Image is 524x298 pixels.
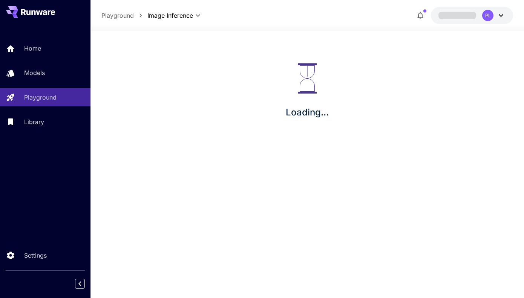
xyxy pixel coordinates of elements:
p: Library [24,117,44,126]
nav: breadcrumb [101,11,147,20]
p: Models [24,68,45,77]
button: PL [431,7,513,24]
div: PL [482,10,493,21]
div: Collapse sidebar [81,277,90,290]
p: Settings [24,251,47,260]
button: Collapse sidebar [75,279,85,289]
a: Playground [101,11,134,20]
p: Home [24,44,41,53]
p: Playground [24,93,57,102]
p: Loading... [286,106,329,119]
span: Image Inference [147,11,193,20]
